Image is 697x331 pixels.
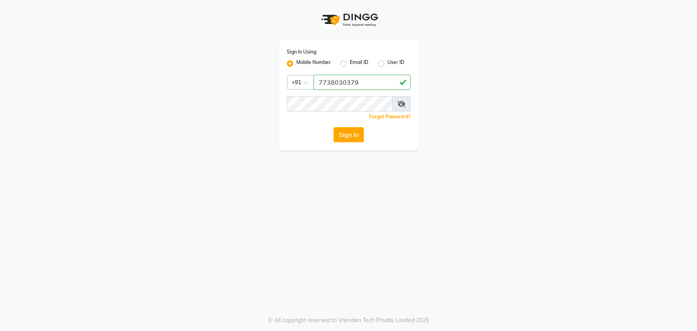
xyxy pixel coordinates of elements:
label: User ID [387,59,404,68]
button: Sign In [334,127,364,142]
label: Mobile Number [296,59,331,68]
input: Username [287,96,393,112]
label: Email ID [350,59,368,68]
input: Username [314,75,411,90]
a: Forgot Password? [369,114,411,120]
img: logo1.svg [317,8,381,32]
label: Sign In Using: [287,48,317,56]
